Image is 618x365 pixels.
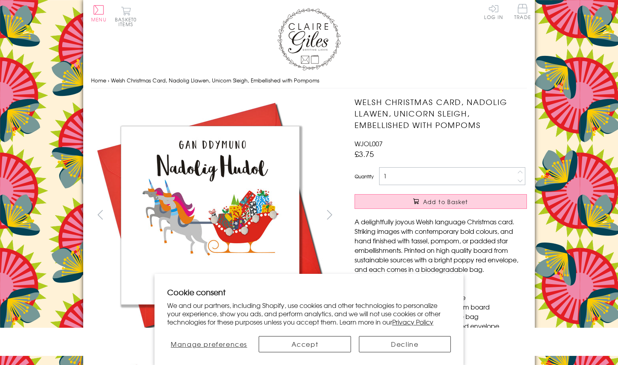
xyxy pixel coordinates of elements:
button: Basket0 items [115,6,137,27]
button: Menu [91,5,107,22]
a: Trade [514,4,531,21]
span: WJOL007 [355,139,383,148]
h1: Welsh Christmas Card, Nadolig Llawen, Unicorn Sleigh, Embellished with Pompoms [355,96,527,130]
img: Welsh Christmas Card, Nadolig Llawen, Unicorn Sleigh, Embellished with Pompoms [91,96,329,334]
button: prev [91,206,109,224]
span: Manage preferences [171,339,247,349]
span: Trade [514,4,531,19]
p: A delightfully joyous Welsh language Christmas card. Striking images with contemporary bold colou... [355,217,527,274]
span: Welsh Christmas Card, Nadolig Llawen, Unicorn Sleigh, Embellished with Pompoms [111,76,319,84]
span: › [108,76,109,84]
img: Claire Giles Greetings Cards [277,8,341,71]
a: Home [91,76,106,84]
button: Accept [259,336,351,352]
button: next [321,206,339,224]
span: £3.75 [355,148,374,159]
nav: breadcrumbs [91,73,527,89]
h2: Cookie consent [167,287,451,298]
span: Menu [91,16,107,23]
button: Decline [359,336,451,352]
p: We and our partners, including Shopify, use cookies and other technologies to personalize your ex... [167,301,451,326]
span: 0 items [118,16,137,28]
img: Welsh Christmas Card, Nadolig Llawen, Unicorn Sleigh, Embellished with Pompoms [339,96,576,334]
a: Privacy Policy [392,317,433,327]
span: Add to Basket [423,198,468,206]
button: Add to Basket [355,194,527,209]
a: Log In [484,4,503,19]
button: Manage preferences [167,336,251,352]
label: Quantity [355,173,374,180]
